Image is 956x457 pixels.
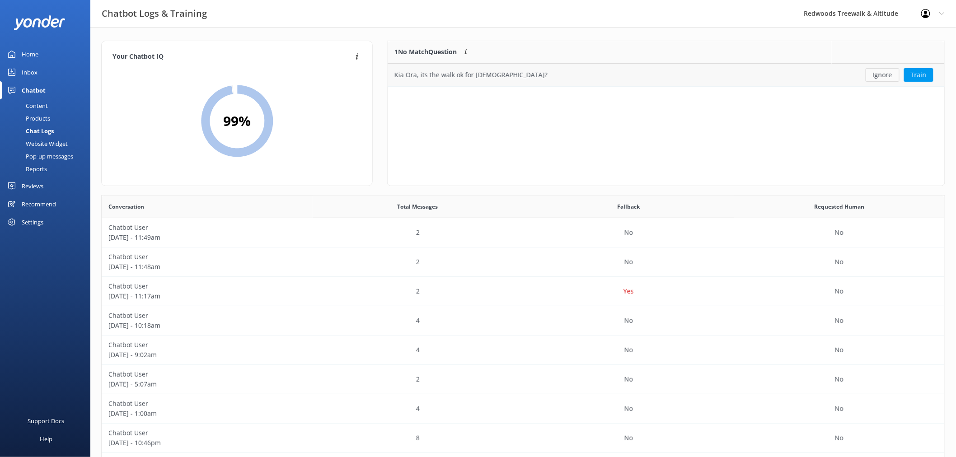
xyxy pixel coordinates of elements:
p: [DATE] - 11:49am [108,233,306,242]
div: row [102,394,945,424]
div: row [102,365,945,394]
p: [DATE] - 10:46pm [108,438,306,448]
p: Chatbot User [108,311,306,321]
p: No [835,286,844,296]
p: 4 [416,316,420,326]
h2: 99 % [223,110,251,132]
button: Ignore [866,68,900,82]
a: Products [5,112,90,125]
div: Pop-up messages [5,150,73,163]
p: 4 [416,404,420,414]
div: Chatbot [22,81,46,99]
div: Kia Ora, its the walk ok for [DEMOGRAPHIC_DATA]? [394,70,548,80]
p: No [835,345,844,355]
div: row [388,64,945,86]
h3: Chatbot Logs & Training [102,6,207,21]
a: Chat Logs [5,125,90,137]
a: Pop-up messages [5,150,90,163]
p: Chatbot User [108,340,306,350]
div: Chat Logs [5,125,54,137]
div: row [102,306,945,336]
div: row [102,247,945,277]
p: Chatbot User [108,369,306,379]
div: row [102,277,945,306]
p: No [835,257,844,267]
div: Inbox [22,63,37,81]
p: 4 [416,345,420,355]
div: row [102,218,945,247]
div: Content [5,99,48,112]
div: Reports [5,163,47,175]
span: Fallback [617,202,640,211]
div: Settings [22,213,43,231]
p: 2 [416,286,420,296]
p: 2 [416,257,420,267]
p: No [624,228,633,238]
span: Conversation [108,202,144,211]
p: 1 No Match Question [394,47,457,57]
p: No [835,404,844,414]
span: Requested Human [814,202,864,211]
div: grid [388,64,945,86]
p: No [624,404,633,414]
div: Website Widget [5,137,68,150]
h4: Your Chatbot IQ [112,52,353,62]
p: Chatbot User [108,223,306,233]
p: No [835,228,844,238]
a: Reports [5,163,90,175]
button: Train [904,68,933,82]
p: No [624,316,633,326]
p: 2 [416,374,420,384]
div: Recommend [22,195,56,213]
p: [DATE] - 11:17am [108,291,306,301]
p: [DATE] - 5:07am [108,379,306,389]
p: 2 [416,228,420,238]
p: [DATE] - 9:02am [108,350,306,360]
p: Yes [623,286,634,296]
p: [DATE] - 10:18am [108,321,306,331]
p: Chatbot User [108,252,306,262]
div: Help [40,430,52,448]
p: No [624,257,633,267]
p: Chatbot User [108,399,306,409]
p: No [624,374,633,384]
a: Content [5,99,90,112]
img: yonder-white-logo.png [14,15,66,30]
p: No [624,433,633,443]
p: [DATE] - 11:48am [108,262,306,272]
div: Products [5,112,50,125]
p: No [835,374,844,384]
p: [DATE] - 1:00am [108,409,306,419]
div: Support Docs [28,412,65,430]
div: Home [22,45,38,63]
p: No [624,345,633,355]
div: row [102,336,945,365]
span: Total Messages [398,202,438,211]
a: Website Widget [5,137,90,150]
p: 8 [416,433,420,443]
p: No [835,433,844,443]
p: Chatbot User [108,428,306,438]
div: Reviews [22,177,43,195]
div: row [102,424,945,453]
p: Chatbot User [108,281,306,291]
p: No [835,316,844,326]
